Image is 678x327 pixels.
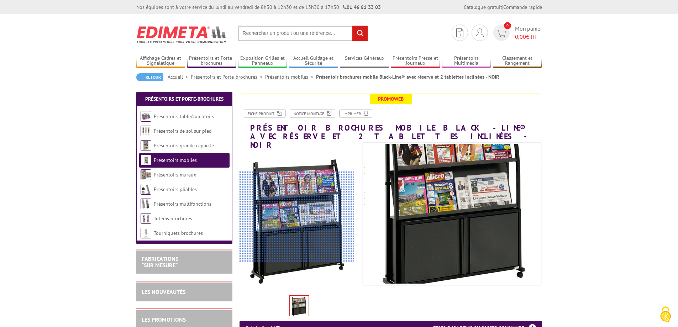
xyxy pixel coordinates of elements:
a: Retour [136,73,163,81]
a: Présentoirs et Porte-brochures [191,74,265,80]
a: Présentoirs Multimédia [442,55,491,67]
a: Présentoirs grande capacité [154,142,214,149]
img: presentoirs_mobiles_203201.jpg [290,296,309,318]
a: LES NOUVEAUTÉS [142,288,185,295]
a: Présentoirs table/comptoirs [154,113,214,120]
img: devis rapide [496,29,506,37]
a: Commande rapide [503,4,542,10]
div: Nos équipes sont à votre service du lundi au vendredi de 8h30 à 12h30 et de 13h30 à 17h30 [136,4,381,11]
img: Présentoirs muraux [141,169,151,180]
a: Classement et Rangement [493,55,542,67]
img: Présentoirs pliables [141,184,151,195]
a: Accueil Guidage et Sécurité [289,55,338,67]
a: Présentoirs muraux [154,172,196,178]
img: Cookies (fenêtre modale) [657,306,674,323]
span: 0,00 [515,33,526,40]
img: Tourniquets brochures [141,228,151,238]
a: Services Généraux [340,55,389,67]
img: Présentoirs grande capacité [141,140,151,151]
li: Présentoir brochures mobile Black-Line® avec réserve et 2 tablettes inclinées - NOIR [316,73,499,80]
span: Mon panier [515,25,542,41]
a: Présentoirs pliables [154,186,197,192]
a: Présentoirs multifonctions [154,201,211,207]
button: Cookies (fenêtre modale) [653,303,678,327]
a: Catalogue gratuit [464,4,502,10]
a: Imprimer [340,110,372,117]
strong: 01 46 81 33 03 [343,4,381,10]
span: Promoweb [370,94,412,104]
img: devis rapide [456,28,463,37]
img: Présentoirs table/comptoirs [141,111,151,122]
input: Rechercher un produit ou une référence... [238,26,368,41]
a: Présentoirs et Porte-brochures [145,96,224,102]
img: presentoirs_mobiles_203201.jpg [364,99,548,312]
span: 0 [504,22,511,29]
a: Affichage Cadres et Signalétique [136,55,185,67]
a: Accueil [168,74,191,80]
a: Notice Montage [290,110,335,117]
input: rechercher [352,26,368,41]
a: LES PROMOTIONS [142,316,186,323]
span: € HT [515,33,542,41]
div: | [464,4,542,11]
a: Présentoirs mobiles [265,74,316,80]
img: Totems brochures [141,213,151,224]
img: Présentoirs de sol sur pied [141,126,151,136]
a: Présentoirs et Porte-brochures [187,55,236,67]
img: Edimeta [136,21,227,48]
img: devis rapide [476,28,484,37]
img: Présentoirs multifonctions [141,199,151,209]
a: FABRICATIONS"Sur Mesure" [142,255,178,269]
a: Exposition Grilles et Panneaux [238,55,287,67]
a: Fiche produit [244,110,285,117]
img: Présentoirs mobiles [141,155,151,165]
a: devis rapide 0 Mon panier 0,00€ HT [492,25,542,41]
a: Présentoirs Presse et Journaux [391,55,440,67]
a: Totems brochures [154,215,192,222]
a: Tourniquets brochures [154,230,203,236]
a: Présentoirs mobiles [154,157,197,163]
a: Présentoirs de sol sur pied [154,128,211,134]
